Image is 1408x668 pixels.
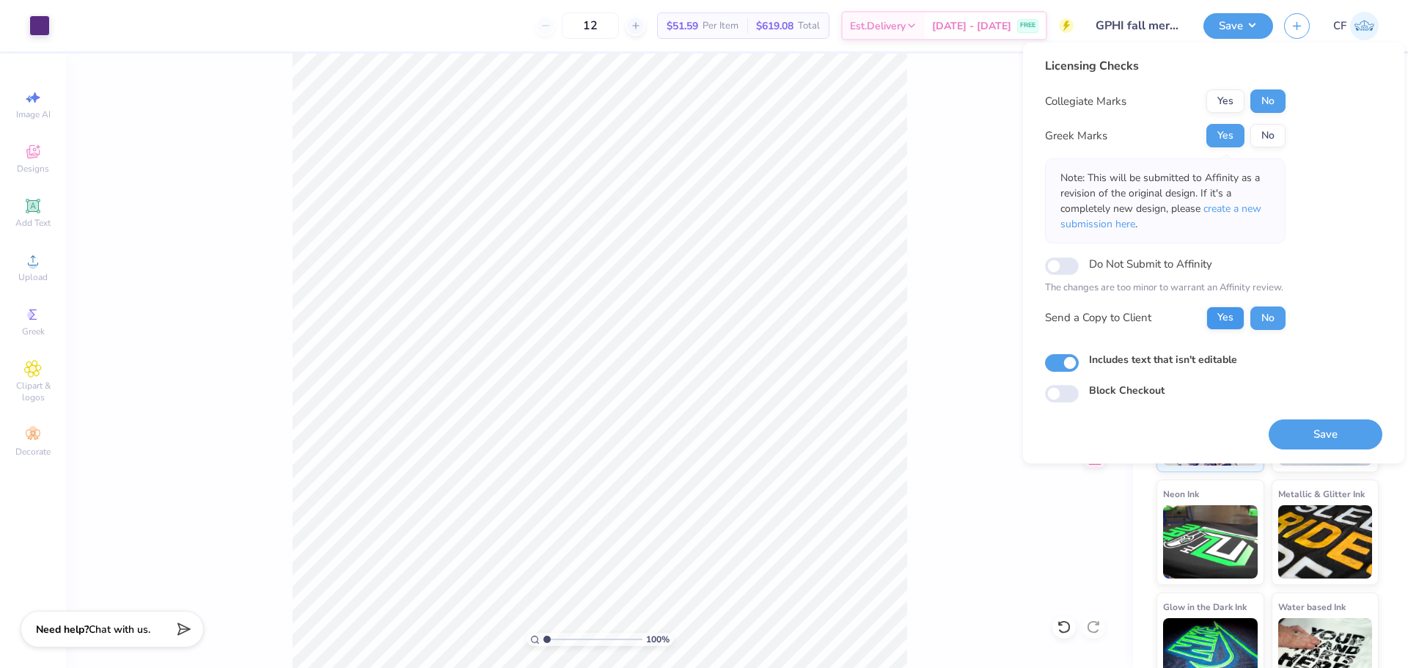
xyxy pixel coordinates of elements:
[22,326,45,337] span: Greek
[1045,57,1286,75] div: Licensing Checks
[1250,89,1286,113] button: No
[1203,13,1273,39] button: Save
[1278,599,1346,614] span: Water based Ink
[1333,12,1379,40] a: CF
[1163,486,1199,502] span: Neon Ink
[667,18,698,34] span: $51.59
[798,18,820,34] span: Total
[562,12,619,39] input: – –
[1250,307,1286,330] button: No
[1089,352,1237,367] label: Includes text that isn't editable
[7,380,59,403] span: Clipart & logos
[1045,128,1107,144] div: Greek Marks
[932,18,1011,34] span: [DATE] - [DATE]
[1333,18,1346,34] span: CF
[703,18,738,34] span: Per Item
[1085,11,1192,40] input: Untitled Design
[18,271,48,283] span: Upload
[1045,309,1151,326] div: Send a Copy to Client
[1206,307,1244,330] button: Yes
[1045,93,1126,110] div: Collegiate Marks
[1269,419,1382,449] button: Save
[756,18,793,34] span: $619.08
[646,633,670,646] span: 100 %
[850,18,906,34] span: Est. Delivery
[16,109,51,120] span: Image AI
[1350,12,1379,40] img: Cholo Fernandez
[1250,124,1286,147] button: No
[1163,599,1247,614] span: Glow in the Dark Ink
[89,623,150,636] span: Chat with us.
[15,446,51,458] span: Decorate
[15,217,51,229] span: Add Text
[1278,486,1365,502] span: Metallic & Glitter Ink
[1060,170,1270,232] p: Note: This will be submitted to Affinity as a revision of the original design. If it's a complete...
[1045,281,1286,296] p: The changes are too minor to warrant an Affinity review.
[1206,124,1244,147] button: Yes
[1163,505,1258,579] img: Neon Ink
[36,623,89,636] strong: Need help?
[1020,21,1035,31] span: FREE
[1206,89,1244,113] button: Yes
[17,163,49,175] span: Designs
[1089,383,1165,398] label: Block Checkout
[1278,505,1373,579] img: Metallic & Glitter Ink
[1089,254,1212,274] label: Do Not Submit to Affinity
